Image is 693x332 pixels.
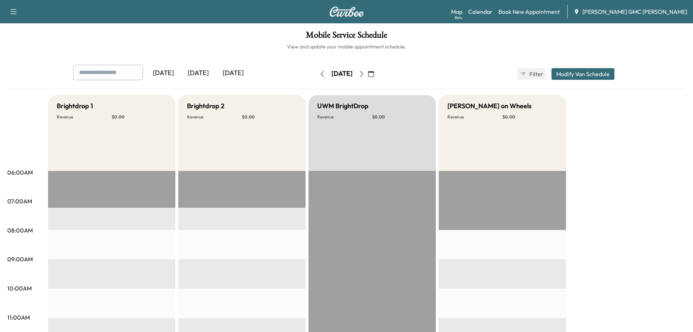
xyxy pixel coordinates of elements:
[372,114,427,120] p: $ 0.00
[317,101,369,111] h5: UWM BrightDrop
[7,313,30,322] p: 11:00AM
[7,284,32,293] p: 10:00AM
[216,65,251,82] div: [DATE]
[451,7,462,16] a: MapBeta
[329,7,364,17] img: Curbee Logo
[7,255,33,263] p: 09:00AM
[468,7,493,16] a: Calendar
[112,114,167,120] p: $ 0.00
[7,31,686,43] h1: Mobile Service Schedule
[242,114,297,120] p: $ 0.00
[317,114,372,120] p: Revenue
[498,7,560,16] a: Book New Appointment
[551,68,614,80] button: Modify Van Schedule
[57,114,112,120] p: Revenue
[502,114,557,120] p: $ 0.00
[7,197,32,206] p: 07:00AM
[517,68,546,80] button: Filter
[447,114,502,120] p: Revenue
[455,15,462,20] div: Beta
[7,43,686,50] h6: View and update your mobile appointment schedule.
[187,114,242,120] p: Revenue
[582,7,687,16] span: [PERSON_NAME] GMC [PERSON_NAME]
[57,101,93,111] h5: Brightdrop 1
[187,101,224,111] h5: Brightdrop 2
[331,69,353,78] div: [DATE]
[146,65,181,82] div: [DATE]
[7,226,33,235] p: 08:00AM
[7,168,33,177] p: 06:00AM
[447,101,531,111] h5: [PERSON_NAME] on Wheels
[181,65,216,82] div: [DATE]
[529,70,542,78] span: Filter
